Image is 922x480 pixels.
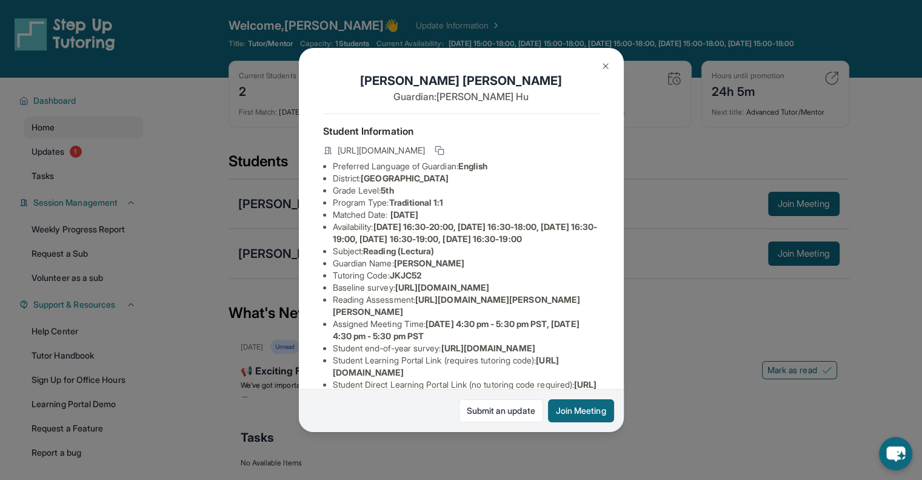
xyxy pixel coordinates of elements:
[363,246,434,256] span: Reading (Lectura)
[601,61,610,71] img: Close Icon
[333,172,600,184] li: District:
[338,144,425,157] span: [URL][DOMAIN_NAME]
[381,185,393,195] span: 5th
[333,294,600,318] li: Reading Assessment :
[389,197,443,208] span: Traditional 1:1
[323,72,600,89] h1: [PERSON_NAME] [PERSON_NAME]
[333,282,600,294] li: Baseline survey :
[333,379,600,403] li: Student Direct Learning Portal Link (no tutoring code required) :
[394,258,465,268] span: [PERSON_NAME]
[333,257,600,269] li: Guardian Name :
[441,343,535,353] span: [URL][DOMAIN_NAME]
[459,399,543,422] a: Submit an update
[333,354,600,379] li: Student Learning Portal Link (requires tutoring code) :
[333,160,600,172] li: Preferred Language of Guardian:
[879,437,912,470] button: chat-button
[395,282,489,292] span: [URL][DOMAIN_NAME]
[390,209,418,220] span: [DATE]
[333,245,600,257] li: Subject :
[458,161,488,171] span: English
[333,209,600,221] li: Matched Date:
[548,399,614,422] button: Join Meeting
[333,197,600,209] li: Program Type:
[333,221,598,244] span: [DATE] 16:30-20:00, [DATE] 16:30-18:00, [DATE] 16:30-19:00, [DATE] 16:30-19:00, [DATE] 16:30-19:00
[333,294,581,317] span: [URL][DOMAIN_NAME][PERSON_NAME][PERSON_NAME]
[333,318,600,342] li: Assigned Meeting Time :
[361,173,449,183] span: [GEOGRAPHIC_DATA]
[333,221,600,245] li: Availability:
[333,319,580,341] span: [DATE] 4:30 pm - 5:30 pm PST, [DATE] 4:30 pm - 5:30 pm PST
[333,269,600,282] li: Tutoring Code :
[432,143,447,158] button: Copy link
[333,342,600,354] li: Student end-of-year survey :
[323,124,600,138] h4: Student Information
[333,184,600,197] li: Grade Level:
[390,270,421,280] span: JKJC52
[323,89,600,104] p: Guardian: [PERSON_NAME] Hu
